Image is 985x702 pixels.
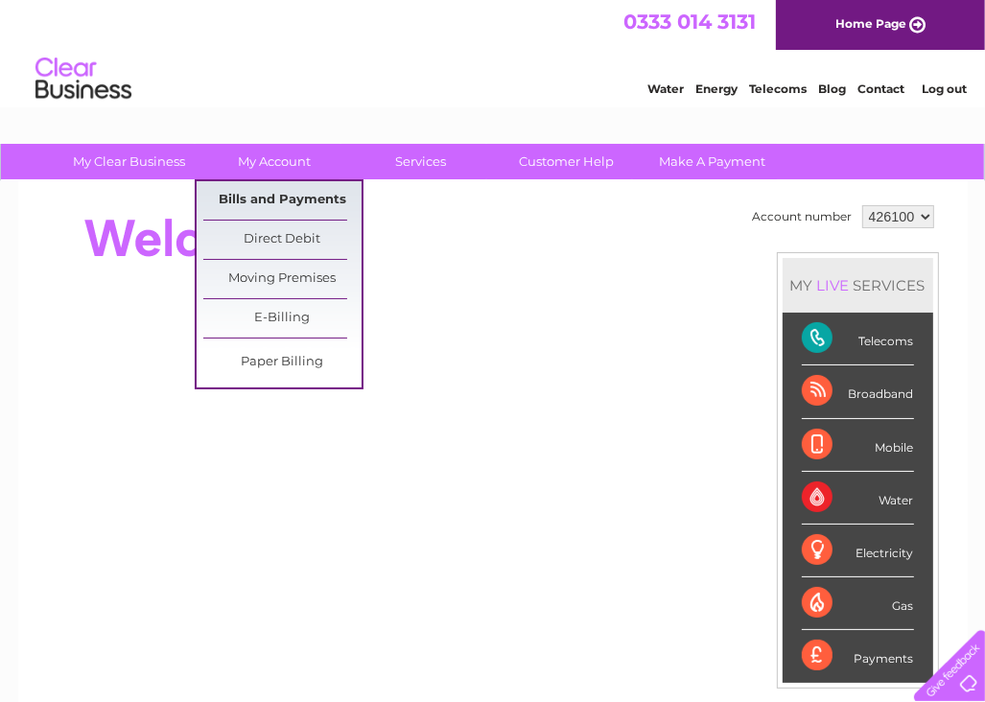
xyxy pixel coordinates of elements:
div: Mobile [802,419,914,472]
div: Clear Business is a trading name of Verastar Limited (registered in [GEOGRAPHIC_DATA] No. 3667643... [40,11,947,93]
a: Water [647,82,684,96]
a: Make A Payment [633,144,791,179]
div: Water [802,472,914,525]
a: Customer Help [487,144,645,179]
a: Paper Billing [203,343,362,382]
div: Telecoms [802,313,914,365]
a: 0333 014 3131 [623,10,756,34]
div: MY SERVICES [783,258,933,313]
a: Energy [695,82,738,96]
div: Broadband [802,365,914,418]
img: logo.png [35,50,132,108]
div: Electricity [802,525,914,577]
a: Log out [922,82,967,96]
a: Moving Premises [203,260,362,298]
a: E-Billing [203,299,362,338]
div: LIVE [813,276,854,294]
a: Contact [857,82,904,96]
a: Services [341,144,500,179]
a: Telecoms [749,82,807,96]
div: Gas [802,577,914,630]
a: My Clear Business [50,144,208,179]
a: My Account [196,144,354,179]
a: Bills and Payments [203,181,362,220]
div: Payments [802,630,914,682]
td: Account number [748,200,857,233]
a: Blog [818,82,846,96]
a: Direct Debit [203,221,362,259]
